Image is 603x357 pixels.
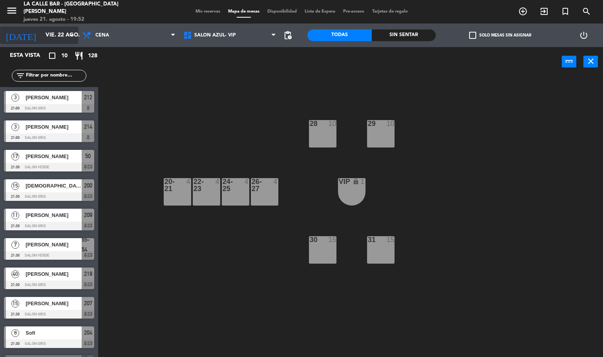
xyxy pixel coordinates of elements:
[194,178,194,192] div: 22-23
[4,51,57,60] div: Esta vista
[583,56,598,67] button: close
[11,300,19,308] span: 15
[11,182,19,190] span: 15
[25,71,86,80] input: Filtrar por nombre...
[586,56,596,66] i: close
[469,32,531,39] label: Solo mesas sin asignar
[82,235,94,254] span: 55-54
[301,9,339,14] span: Lista de Espera
[84,93,92,102] span: 212
[84,210,92,220] span: 209
[95,33,109,38] span: Cena
[48,51,57,60] i: crop_square
[223,178,223,192] div: 24-25
[469,32,476,39] span: check_box_outline_blank
[216,178,220,185] div: 4
[194,33,236,38] span: SALON AZUL- VIP
[11,211,19,219] span: 11
[562,56,576,67] button: power_input
[361,178,365,185] div: 1
[252,178,252,192] div: 26-27
[387,236,395,243] div: 15
[26,93,82,102] span: [PERSON_NAME]
[539,7,549,16] i: exit_to_app
[582,7,591,16] i: search
[61,51,68,60] span: 10
[24,0,145,16] div: La Calle Bar - [GEOGRAPHIC_DATA][PERSON_NAME]
[26,299,82,308] span: [PERSON_NAME]
[263,9,301,14] span: Disponibilidad
[164,178,165,192] div: 20-21
[387,120,395,127] div: 10
[339,9,368,14] span: Pre-acceso
[283,31,292,40] span: pending_actions
[186,178,191,185] div: 4
[11,123,19,131] span: 3
[192,9,224,14] span: Mis reservas
[26,123,82,131] span: [PERSON_NAME]
[6,5,18,16] i: menu
[26,240,82,249] span: [PERSON_NAME]
[274,178,278,185] div: 4
[26,182,82,190] span: [DEMOGRAPHIC_DATA][PERSON_NAME]
[26,329,82,337] span: Sofi
[26,270,82,278] span: [PERSON_NAME]
[11,270,19,278] span: 40
[518,7,528,16] i: add_circle_outline
[88,51,97,60] span: 128
[6,5,18,19] button: menu
[329,120,336,127] div: 10
[368,9,412,14] span: Tarjetas de regalo
[26,211,82,219] span: [PERSON_NAME]
[224,9,263,14] span: Mapa de mesas
[329,236,336,243] div: 15
[307,29,372,41] div: Todas
[579,31,588,40] i: power_settings_new
[565,56,574,66] i: power_input
[84,328,92,337] span: 204
[24,16,145,24] div: jueves 21. agosto - 19:52
[67,31,77,40] i: arrow_drop_down
[16,71,25,80] i: filter_list
[74,51,84,60] i: restaurant
[11,241,19,249] span: 7
[84,299,92,308] span: 207
[84,269,92,279] span: 219
[11,94,19,102] span: 3
[245,178,249,185] div: 4
[84,122,92,131] span: 214
[26,152,82,160] span: [PERSON_NAME]
[84,181,92,190] span: 200
[11,329,19,337] span: 8
[372,29,436,41] div: Sin sentar
[353,178,359,185] i: lock
[11,153,19,160] span: 17
[85,151,91,161] span: 50
[561,7,570,16] i: turned_in_not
